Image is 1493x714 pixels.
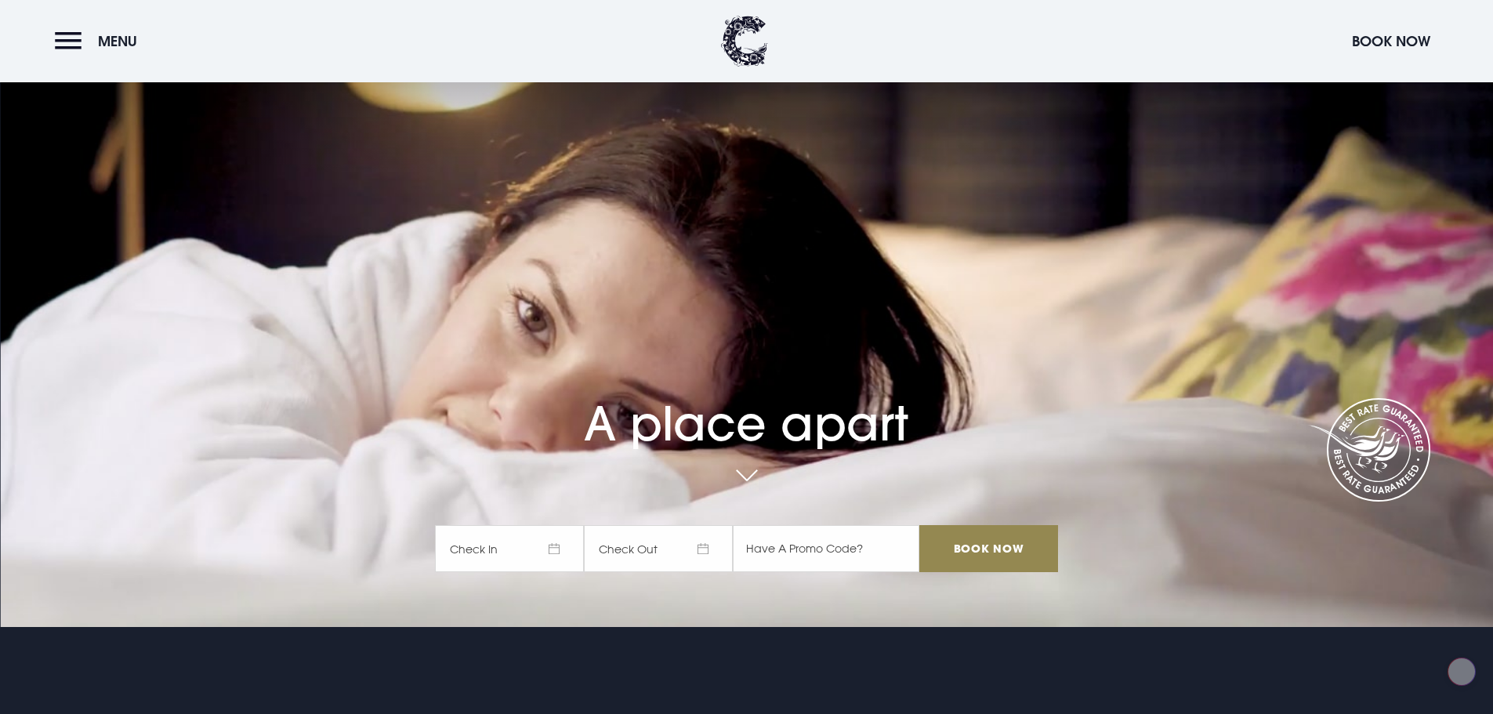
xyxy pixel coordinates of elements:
input: Have A Promo Code? [733,525,919,572]
h1: A place apart [435,352,1057,451]
span: Menu [98,32,137,50]
span: Check Out [584,525,733,572]
button: Book Now [1344,24,1438,58]
button: Menu [55,24,145,58]
span: Check In [435,525,584,572]
img: Clandeboye Lodge [721,16,768,67]
input: Book Now [919,525,1057,572]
